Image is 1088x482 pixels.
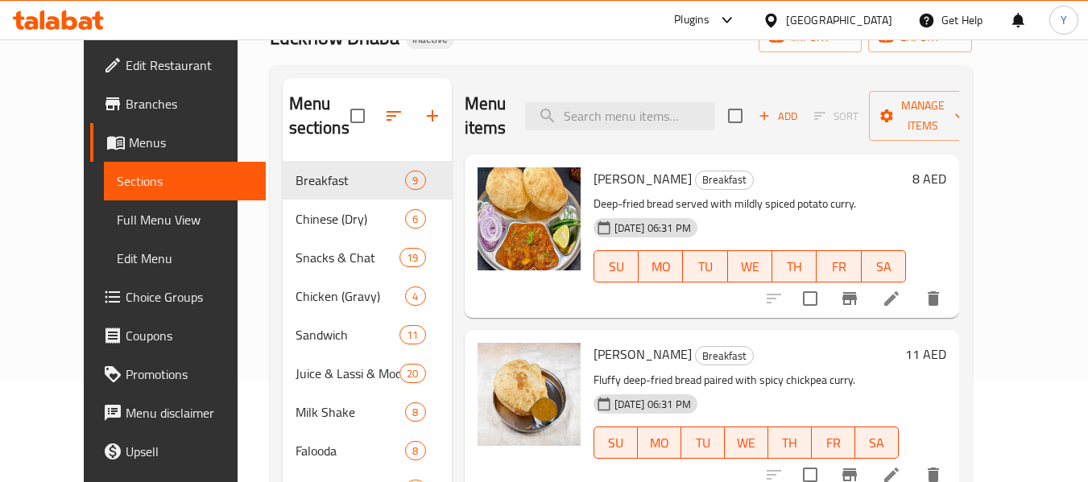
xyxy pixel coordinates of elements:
[126,403,253,422] span: Menu disclaimer
[752,104,804,129] button: Add
[283,393,452,431] div: Milk Shake8
[594,370,899,390] p: Fluffy deep-fried bread paired with spicy chickpea curry.
[405,286,425,306] div: items
[601,431,631,455] span: SU
[296,209,406,229] span: Chinese (Dry)
[90,393,266,432] a: Menu disclaimer
[525,102,715,130] input: search
[688,431,718,455] span: TU
[90,84,266,123] a: Branches
[855,426,899,459] button: SA
[594,342,692,366] span: [PERSON_NAME]
[289,92,350,140] h2: Menu sections
[465,92,507,140] h2: Menu items
[399,325,425,344] div: items
[104,239,266,278] a: Edit Menu
[695,171,754,190] div: Breakfast
[862,431,892,455] span: SA
[400,328,424,343] span: 11
[608,220,697,236] span: [DATE] 06:31 PM
[117,210,253,229] span: Full Menu View
[399,364,425,383] div: items
[608,397,697,412] span: [DATE] 06:31 PM
[818,431,849,455] span: FR
[779,255,810,278] span: TH
[601,255,632,278] span: SU
[786,11,892,29] div: [GEOGRAPHIC_DATA]
[478,343,581,446] img: Chola Bhatura
[683,250,727,282] button: TU
[406,289,424,304] span: 4
[104,200,266,239] a: Full Menu View
[696,347,753,365] span: Breakfast
[731,431,762,455] span: WE
[869,91,977,141] button: Manage items
[718,99,752,133] span: Select section
[830,279,869,318] button: Branch-specific-item
[881,27,959,47] span: export
[905,343,946,365] h6: 11 AED
[594,167,692,191] span: [PERSON_NAME]
[296,286,406,306] span: Chicken (Gravy)
[734,255,766,278] span: WE
[868,255,900,278] span: SA
[772,250,817,282] button: TH
[283,315,452,354] div: Sandwich11
[90,432,266,471] a: Upsell
[405,209,425,229] div: items
[400,250,424,266] span: 19
[645,255,676,278] span: MO
[775,431,805,455] span: TH
[90,355,266,393] a: Promotions
[406,173,424,188] span: 9
[400,366,424,381] span: 20
[104,162,266,200] a: Sections
[882,96,964,136] span: Manage items
[126,442,253,461] span: Upsell
[406,405,424,420] span: 8
[283,161,452,200] div: Breakfast9
[695,346,754,365] div: Breakfast
[90,123,266,162] a: Menus
[405,441,425,460] div: items
[882,289,901,308] a: Edit menu item
[793,282,827,315] span: Select to update
[639,250,683,282] button: MO
[90,46,266,84] a: Edit Restaurant
[296,402,406,422] span: Milk Shake
[756,107,800,126] span: Add
[90,278,266,316] a: Choice Groups
[296,441,406,460] span: Falooda
[126,365,253,384] span: Promotions
[638,426,681,459] button: MO
[283,238,452,277] div: Snacks & Chat19
[296,171,406,190] span: Breakfast
[126,56,253,75] span: Edit Restaurant
[117,171,253,191] span: Sections
[804,104,869,129] span: Select section first
[696,171,753,189] span: Breakfast
[406,443,424,459] span: 8
[674,10,709,30] div: Plugins
[90,316,266,355] a: Coupons
[296,325,400,344] span: Sandwich
[1061,11,1067,29] span: Y
[406,212,424,227] span: 6
[914,279,953,318] button: delete
[817,250,861,282] button: FR
[725,426,768,459] button: WE
[117,249,253,268] span: Edit Menu
[823,255,854,278] span: FR
[912,167,946,190] h6: 8 AED
[812,426,855,459] button: FR
[405,402,425,422] div: items
[399,248,425,267] div: items
[283,277,452,315] div: Chicken (Gravy)4
[681,426,725,459] button: TU
[644,431,675,455] span: MO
